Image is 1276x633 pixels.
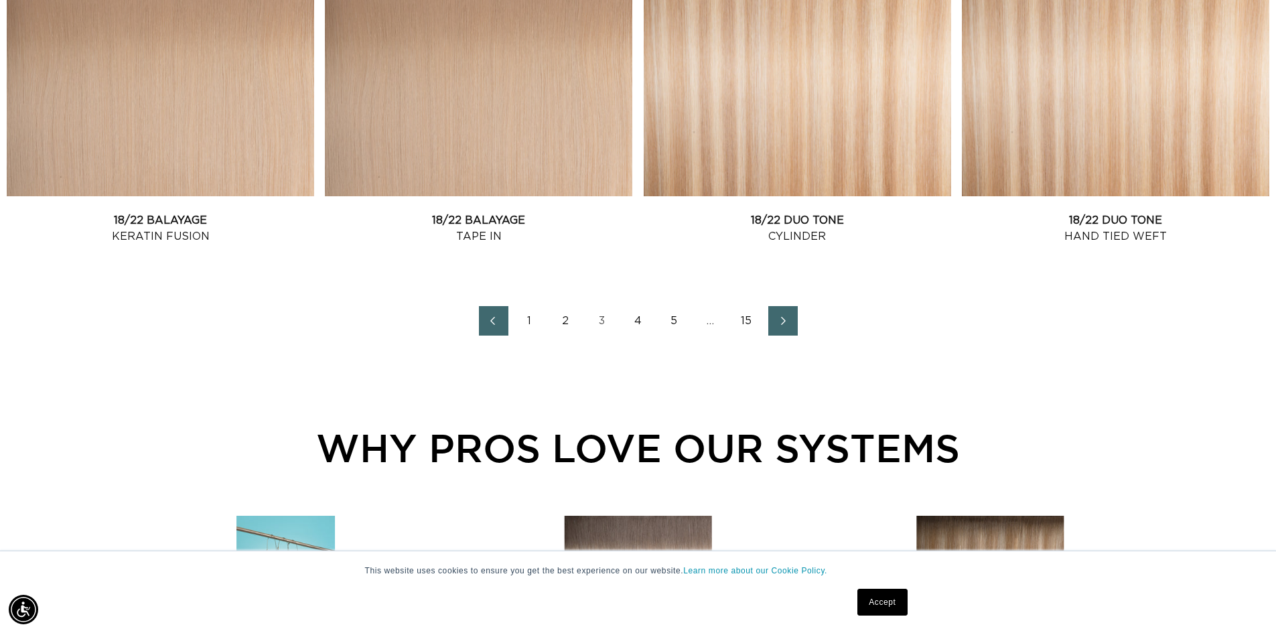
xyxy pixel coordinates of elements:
p: This website uses cookies to ensure you get the best experience on our website. [365,565,912,577]
a: Page 3 [587,306,617,336]
div: Accessibility Menu [9,595,38,624]
span: … [696,306,725,336]
a: Page 2 [551,306,581,336]
nav: Pagination [7,306,1269,336]
a: Previous page [479,306,508,336]
a: Page 4 [624,306,653,336]
a: Accept [857,589,907,616]
a: Next page [768,306,798,336]
iframe: Chat Widget [1209,569,1276,633]
a: Page 5 [660,306,689,336]
a: 18/22 Duo Tone Hand Tied Weft [962,212,1269,244]
div: WHY PROS LOVE OUR SYSTEMS [80,419,1196,477]
a: Page 15 [732,306,762,336]
a: 18/22 Duo Tone Cylinder [644,212,951,244]
a: Learn more about our Cookie Policy. [683,566,827,575]
a: Page 1 [515,306,545,336]
a: 18/22 Balayage Tape In [325,212,632,244]
a: 18/22 Balayage Keratin Fusion [7,212,314,244]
